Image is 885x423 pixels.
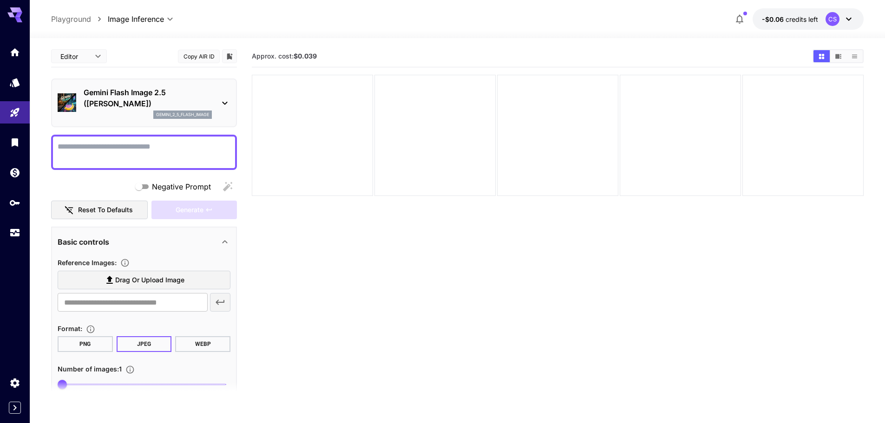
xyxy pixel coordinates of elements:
[252,52,317,60] span: Approx. cost:
[762,14,818,24] div: -$0.0564
[58,336,113,352] button: PNG
[830,50,846,62] button: Show media in video view
[60,52,89,61] span: Editor
[9,377,20,389] div: Settings
[813,50,830,62] button: Show media in grid view
[9,107,20,118] div: Playground
[58,259,117,267] span: Reference Images :
[51,201,148,220] button: Reset to defaults
[9,197,20,208] div: API Keys
[152,181,211,192] span: Negative Prompt
[51,13,91,25] a: Playground
[115,274,184,286] span: Drag or upload image
[156,111,209,118] p: gemini_2_5_flash_image
[117,336,172,352] button: JPEG
[9,402,21,414] button: Expand sidebar
[9,227,20,239] div: Usage
[846,50,863,62] button: Show media in list view
[9,77,20,88] div: Models
[9,167,20,178] div: Wallet
[58,365,122,373] span: Number of images : 1
[122,365,138,374] button: Specify how many images to generate in a single request. Each image generation will be charged se...
[9,137,20,148] div: Library
[175,336,230,352] button: WEBP
[813,49,864,63] div: Show media in grid viewShow media in video viewShow media in list view
[753,8,864,30] button: -$0.0564CS
[108,13,164,25] span: Image Inference
[58,231,230,253] div: Basic controls
[762,15,786,23] span: -$0.06
[225,51,234,62] button: Add to library
[82,325,99,334] button: Choose the file format for the output image.
[786,15,818,23] span: credits left
[58,325,82,332] span: Format :
[51,13,108,25] nav: breadcrumb
[84,87,212,109] p: Gemini Flash Image 2.5 ([PERSON_NAME])
[178,50,220,63] button: Copy AIR ID
[58,83,230,123] div: Gemini Flash Image 2.5 ([PERSON_NAME])gemini_2_5_flash_image
[117,258,133,267] button: Upload a reference image to guide the result. This is needed for Image-to-Image or Inpainting. Su...
[294,52,317,60] b: $0.039
[58,236,109,247] p: Basic controls
[826,12,839,26] div: CS
[58,271,230,290] label: Drag or upload image
[9,46,20,58] div: Home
